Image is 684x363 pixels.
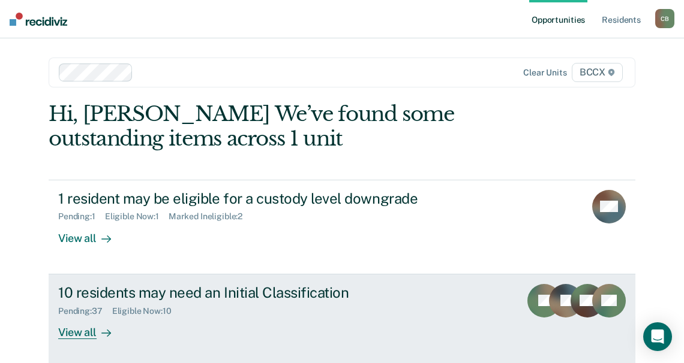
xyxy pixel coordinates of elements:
[655,9,674,28] button: CB
[643,322,672,351] div: Open Intercom Messenger
[49,102,518,151] div: Hi, [PERSON_NAME] We’ve found some outstanding items across 1 unit
[169,211,252,222] div: Marked Ineligible : 2
[58,284,479,301] div: 10 residents may need an Initial Classification
[58,316,125,339] div: View all
[10,13,67,26] img: Recidiviz
[572,63,623,82] span: BCCX
[58,222,125,245] div: View all
[58,306,112,316] div: Pending : 37
[523,68,567,78] div: Clear units
[655,9,674,28] div: C B
[49,180,635,274] a: 1 resident may be eligible for a custody level downgradePending:1Eligible Now:1Marked Ineligible:...
[105,211,169,222] div: Eligible Now : 1
[58,190,479,207] div: 1 resident may be eligible for a custody level downgrade
[112,306,181,316] div: Eligible Now : 10
[58,211,105,222] div: Pending : 1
